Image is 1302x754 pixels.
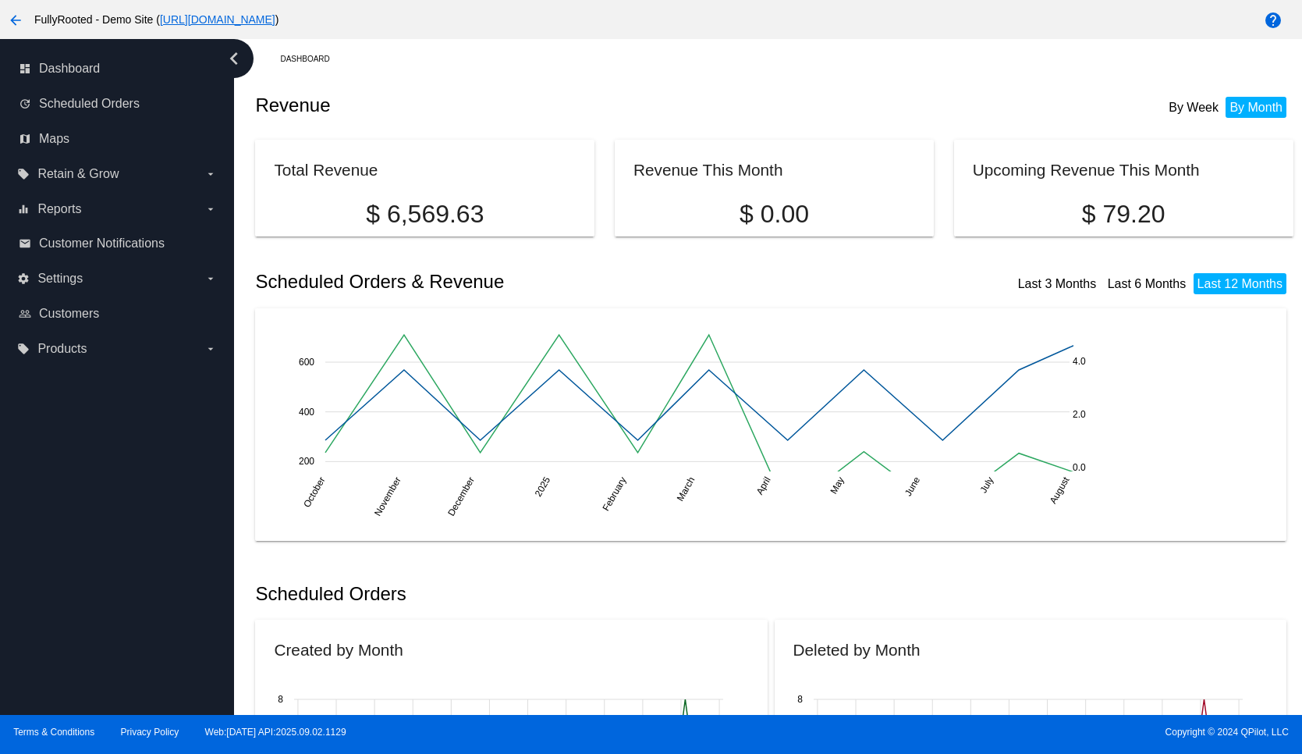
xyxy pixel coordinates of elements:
mat-icon: arrow_back [6,11,25,30]
h2: Created by Month [274,641,403,659]
span: Products [37,342,87,356]
h2: Scheduled Orders [255,583,774,605]
text: 4.0 [1073,355,1086,366]
i: equalizer [17,203,30,215]
a: Web:[DATE] API:2025.09.02.1129 [205,727,346,738]
i: chevron_left [222,46,247,71]
a: Last 12 Months [1197,277,1282,290]
text: 0.0 [1073,461,1086,472]
text: July [978,475,996,494]
h2: Revenue This Month [633,161,783,179]
h2: Total Revenue [274,161,378,179]
i: settings [17,272,30,285]
h2: Deleted by Month [793,641,921,659]
i: arrow_drop_down [204,203,217,215]
text: August [1048,475,1072,506]
a: Dashboard [280,47,343,71]
text: October [302,475,328,509]
i: people_outline [19,308,31,320]
text: 200 [299,456,314,467]
a: update Scheduled Orders [19,91,217,116]
p: $ 79.20 [973,200,1275,229]
span: Settings [37,272,83,286]
a: Privacy Policy [121,727,179,738]
i: map [19,133,31,145]
text: 2025 [533,475,553,498]
text: 2.0 [1073,408,1086,419]
text: December [446,475,477,517]
text: March [675,475,697,503]
i: local_offer [17,168,30,180]
a: [URL][DOMAIN_NAME] [160,13,275,26]
span: Reports [37,202,81,216]
span: Retain & Grow [37,167,119,181]
i: arrow_drop_down [204,343,217,355]
i: email [19,237,31,250]
li: By Week [1165,97,1222,118]
h2: Upcoming Revenue This Month [973,161,1200,179]
text: May [828,475,846,496]
h2: Scheduled Orders & Revenue [255,271,774,293]
text: February [601,475,629,513]
span: Customer Notifications [39,237,165,251]
text: 600 [299,356,314,367]
i: arrow_drop_down [204,168,217,180]
i: local_offer [17,343,30,355]
text: 400 [299,406,314,417]
p: $ 6,569.63 [274,200,576,229]
span: Dashboard [39,62,100,76]
i: update [19,98,31,110]
span: Customers [39,307,99,321]
a: map Maps [19,126,217,151]
i: dashboard [19,62,31,75]
text: April [754,475,773,496]
span: Maps [39,132,69,146]
i: arrow_drop_down [204,272,217,285]
a: Last 6 Months [1108,277,1187,290]
li: By Month [1226,97,1286,118]
text: June [903,475,922,498]
text: November [372,475,403,517]
a: email Customer Notifications [19,231,217,256]
a: Last 3 Months [1018,277,1097,290]
a: people_outline Customers [19,301,217,326]
p: $ 0.00 [633,200,915,229]
a: Terms & Conditions [13,727,94,738]
span: FullyRooted - Demo Site ( ) [34,13,279,26]
a: dashboard Dashboard [19,56,217,81]
span: Scheduled Orders [39,97,140,111]
text: 8 [278,694,284,705]
text: 8 [797,694,803,705]
h2: Revenue [255,94,774,116]
span: Copyright © 2024 QPilot, LLC [665,727,1289,738]
mat-icon: help [1264,11,1282,30]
